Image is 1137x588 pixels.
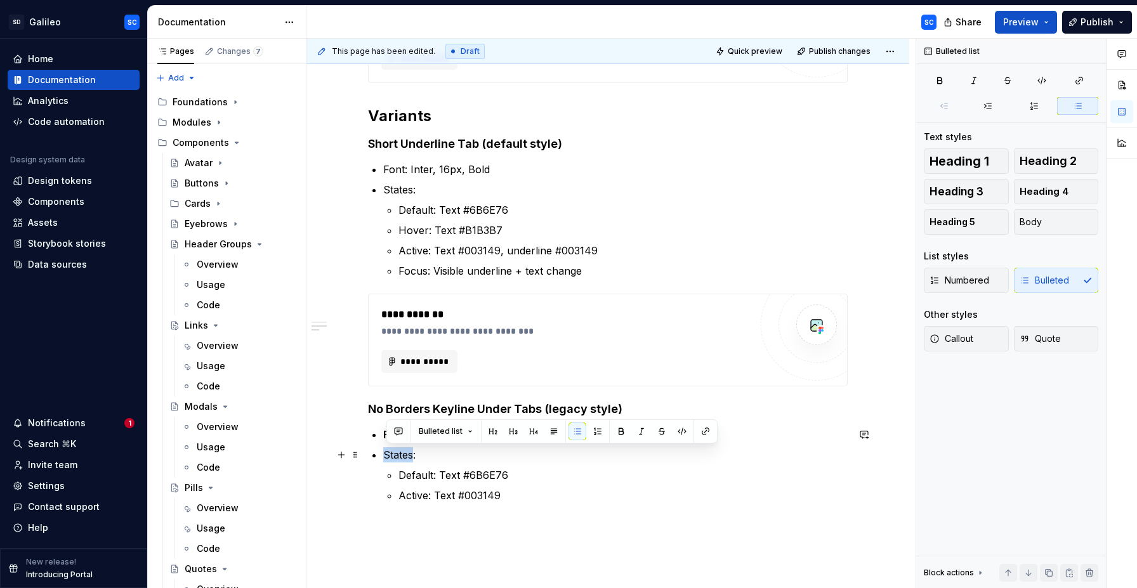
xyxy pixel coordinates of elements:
[152,112,301,133] div: Modules
[1014,179,1099,204] button: Heading 4
[28,237,106,250] div: Storybook stories
[164,478,301,498] a: Pills
[398,243,848,258] p: Active: Text #003149, underline #003149
[8,171,140,191] a: Design tokens
[176,498,301,518] a: Overview
[383,447,848,462] p: States:
[728,46,782,56] span: Quick preview
[217,46,263,56] div: Changes
[1062,11,1132,34] button: Publish
[1014,326,1099,351] button: Quote
[1020,155,1077,167] span: Heading 2
[383,428,406,441] strong: Font
[176,539,301,559] a: Code
[253,46,263,56] span: 7
[924,564,985,582] div: Block actions
[8,233,140,254] a: Storybook stories
[185,481,203,494] div: Pills
[8,91,140,111] a: Analytics
[26,570,93,580] p: Introducing Portal
[164,315,301,336] a: Links
[173,96,228,108] div: Foundations
[28,174,92,187] div: Design tokens
[164,193,301,214] div: Cards
[1014,209,1099,235] button: Body
[164,559,301,579] a: Quotes
[9,15,24,30] div: SD
[368,136,848,152] h4: Short Underline Tab (default style)
[164,214,301,234] a: Eyebrows
[197,299,220,311] div: Code
[176,336,301,356] a: Overview
[28,438,76,450] div: Search ⌘K
[197,278,225,291] div: Usage
[28,216,58,229] div: Assets
[8,112,140,132] a: Code automation
[8,476,140,496] a: Settings
[383,427,848,442] p: : Inter, 18px, Bold
[1020,332,1061,345] span: Quote
[995,11,1057,34] button: Preview
[176,295,301,315] a: Code
[28,74,96,86] div: Documentation
[8,212,140,233] a: Assets
[924,131,972,143] div: Text styles
[197,380,220,393] div: Code
[383,162,848,177] p: Font: Inter, 16px, Bold
[1020,185,1068,198] span: Heading 4
[10,155,85,165] div: Design system data
[8,413,140,433] button: Notifications1
[168,73,184,83] span: Add
[28,500,100,513] div: Contact support
[368,106,848,126] h2: Variants
[8,70,140,90] a: Documentation
[185,400,218,413] div: Modals
[8,518,140,538] button: Help
[152,92,301,112] div: Foundations
[793,42,876,60] button: Publish changes
[185,197,211,210] div: Cards
[197,502,239,514] div: Overview
[28,95,69,107] div: Analytics
[1014,148,1099,174] button: Heading 2
[28,459,77,471] div: Invite team
[28,115,105,128] div: Code automation
[924,17,934,27] div: SC
[197,461,220,474] div: Code
[924,209,1009,235] button: Heading 5
[197,258,239,271] div: Overview
[332,46,435,56] span: This page has been edited.
[26,557,76,567] p: New release!
[383,182,848,197] p: States:
[924,148,1009,174] button: Heading 1
[185,157,213,169] div: Avatar
[185,563,217,575] div: Quotes
[930,185,983,198] span: Heading 3
[8,434,140,454] button: Search ⌘K
[1003,16,1039,29] span: Preview
[185,238,252,251] div: Header Groups
[124,418,135,428] span: 1
[924,308,978,321] div: Other styles
[176,417,301,437] a: Overview
[924,179,1009,204] button: Heading 3
[176,254,301,275] a: Overview
[152,69,200,87] button: Add
[924,250,969,263] div: List styles
[164,234,301,254] a: Header Groups
[176,437,301,457] a: Usage
[8,254,140,275] a: Data sources
[185,177,219,190] div: Buttons
[924,268,1009,293] button: Numbered
[173,116,211,129] div: Modules
[128,17,137,27] div: SC
[28,417,86,429] div: Notifications
[176,518,301,539] a: Usage
[29,16,61,29] div: Galileo
[398,488,848,503] p: Active: Text #003149
[28,521,48,534] div: Help
[164,396,301,417] a: Modals
[164,153,301,173] a: Avatar
[152,133,301,153] div: Components
[8,455,140,475] a: Invite team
